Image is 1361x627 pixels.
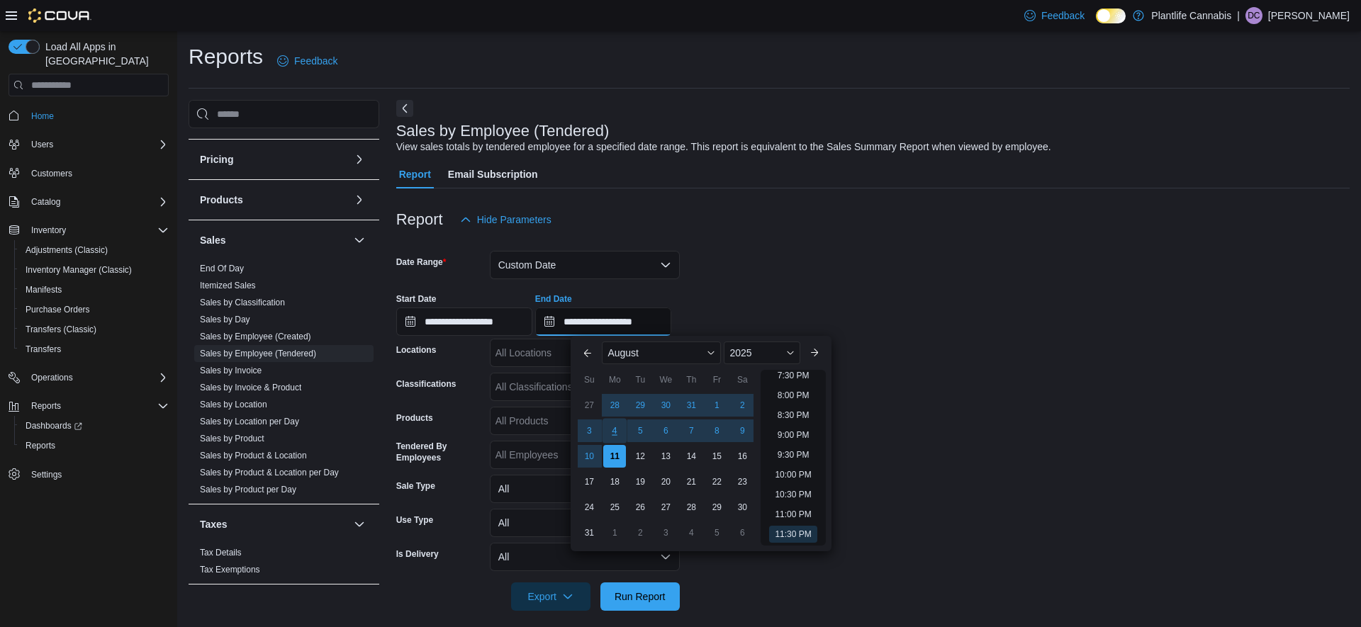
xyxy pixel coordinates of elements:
[200,467,339,478] span: Sales by Product & Location per Day
[680,496,702,519] div: day-28
[3,396,174,416] button: Reports
[351,151,368,168] button: Pricing
[731,521,754,544] div: day-6
[20,242,113,259] a: Adjustments (Classic)
[803,341,826,364] button: Next month
[200,547,242,558] span: Tax Details
[761,370,825,546] ul: Time
[14,260,174,280] button: Inventory Manager (Classic)
[680,521,702,544] div: day-4
[1268,7,1350,24] p: [PERSON_NAME]
[200,382,301,393] span: Sales by Invoice & Product
[772,407,815,424] li: 8:30 PM
[189,43,263,71] h1: Reports
[731,445,754,468] div: day-16
[200,152,233,166] h3: Pricing
[26,222,169,239] span: Inventory
[40,40,169,68] span: Load All Apps in [GEOGRAPHIC_DATA]
[200,468,339,478] a: Sales by Product & Location per Day
[1096,23,1097,24] span: Dark Mode
[14,339,174,359] button: Transfers
[20,321,102,338] a: Transfers (Classic)
[396,412,433,424] label: Products
[490,251,680,279] button: Custom Date
[615,589,666,604] span: Run Report
[26,324,96,335] span: Transfers (Classic)
[1151,7,1231,24] p: Plantlife Cannabis
[200,365,262,376] span: Sales by Invoice
[20,341,67,358] a: Transfers
[3,105,174,125] button: Home
[20,321,169,338] span: Transfers (Classic)
[654,368,677,391] div: We
[200,280,256,291] span: Itemized Sales
[654,419,677,442] div: day-6
[26,465,169,483] span: Settings
[629,470,651,493] div: day-19
[200,315,250,324] a: Sales by Day
[578,496,600,519] div: day-24
[271,47,343,75] a: Feedback
[200,383,301,392] a: Sales by Invoice & Product
[535,307,671,336] input: Press the down key to enter a popover containing a calendar. Press the escape key to close the po...
[511,582,590,611] button: Export
[396,293,437,305] label: Start Date
[200,565,260,575] a: Tax Exemptions
[200,193,348,207] button: Products
[200,484,296,495] span: Sales by Product per Day
[14,416,174,436] a: Dashboards
[705,496,728,519] div: day-29
[629,394,651,417] div: day-29
[200,233,226,247] h3: Sales
[3,192,174,212] button: Catalog
[200,349,316,358] a: Sales by Employee (Tendered)
[1041,9,1085,23] span: Feedback
[654,394,677,417] div: day-30
[200,451,307,461] a: Sales by Product & Location
[351,516,368,533] button: Taxes
[603,394,626,417] div: day-28
[600,582,680,611] button: Run Report
[20,261,169,278] span: Inventory Manager (Classic)
[200,450,307,461] span: Sales by Product & Location
[578,470,600,493] div: day-17
[26,164,169,182] span: Customers
[772,427,815,444] li: 9:00 PM
[607,347,639,358] span: August
[396,307,532,336] input: Press the down key to open a popover containing a calendar.
[26,244,108,256] span: Adjustments (Classic)
[31,196,60,208] span: Catalog
[351,191,368,208] button: Products
[200,264,244,273] a: End Of Day
[705,470,728,493] div: day-22
[20,341,169,358] span: Transfers
[603,419,627,444] div: day-4
[396,140,1051,154] div: View sales totals by tendered employee for a specified date range. This report is equivalent to t...
[578,445,600,468] div: day-10
[200,417,299,427] a: Sales by Location per Day
[14,320,174,339] button: Transfers (Classic)
[200,233,348,247] button: Sales
[26,369,169,386] span: Operations
[200,564,260,575] span: Tax Exemptions
[680,419,702,442] div: day-7
[26,264,132,276] span: Inventory Manager (Classic)
[578,394,600,417] div: day-27
[20,417,169,434] span: Dashboards
[769,486,817,503] li: 10:30 PM
[520,582,582,611] span: Export
[31,372,73,383] span: Operations
[200,399,267,410] span: Sales by Location
[705,521,728,544] div: day-5
[1248,7,1260,24] span: DC
[20,437,61,454] a: Reports
[396,378,457,390] label: Classifications
[20,242,169,259] span: Adjustments (Classic)
[396,256,447,268] label: Date Range
[200,331,311,342] span: Sales by Employee (Created)
[26,106,169,124] span: Home
[26,369,79,386] button: Operations
[26,193,66,210] button: Catalog
[26,304,90,315] span: Purchase Orders
[705,445,728,468] div: day-15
